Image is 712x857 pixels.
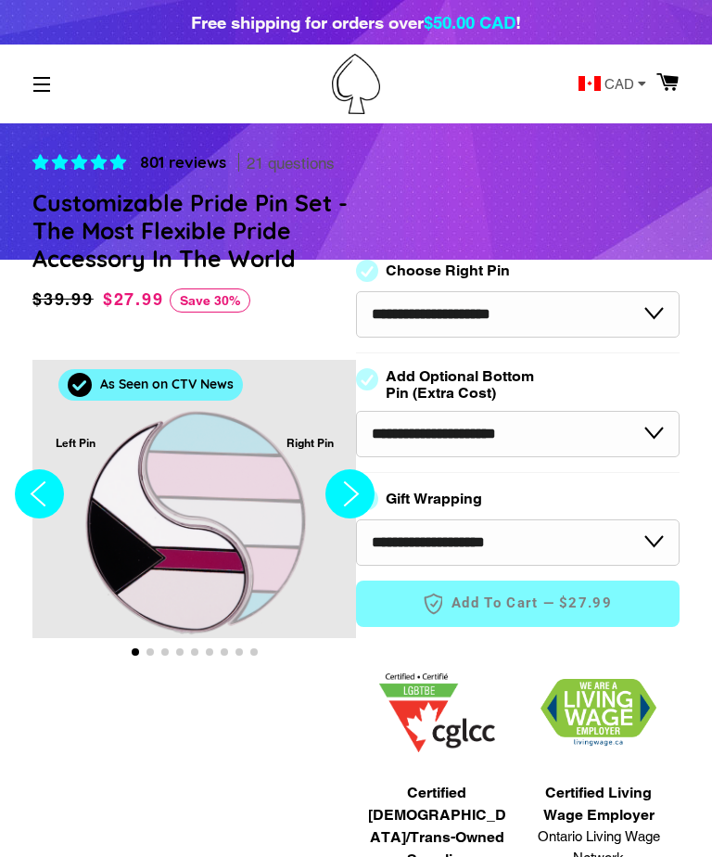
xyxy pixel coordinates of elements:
[356,581,680,627] button: Add to Cart —$27.99
[32,153,131,172] span: 4.83 stars
[559,595,612,611] span: $27.99
[9,332,70,663] button: Previous slide
[140,152,226,172] span: 801 reviews
[325,332,375,663] button: Next slide
[540,679,656,747] img: 1706832627.png
[103,289,164,309] span: $27.99
[191,9,521,35] div: Free shipping for orders over !
[332,54,380,114] img: Pin-Ace
[32,189,356,273] h1: Customizable Pride Pin Set - The Most Flexible Pride Accessory In The World
[384,592,652,616] span: Add to Cart —
[247,153,335,175] span: 21 questions
[528,782,671,826] span: Certified Living Wage Employer
[424,12,515,32] span: $50.00 CAD
[32,289,94,309] span: $39.99
[170,288,250,313] span: Save 30%
[379,673,495,752] img: 1705457225.png
[604,77,634,91] span: CAD
[32,360,356,638] div: 1 / 9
